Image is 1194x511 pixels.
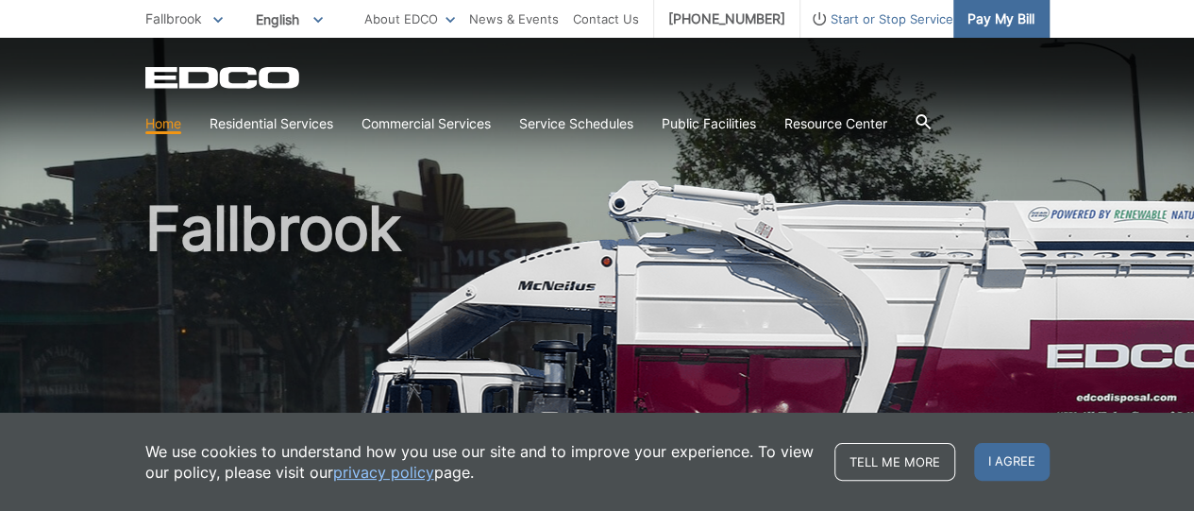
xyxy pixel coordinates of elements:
[364,9,455,29] a: About EDCO
[145,66,302,89] a: EDCD logo. Return to the homepage.
[834,443,955,481] a: Tell me more
[333,462,434,483] a: privacy policy
[519,113,633,134] a: Service Schedules
[662,113,756,134] a: Public Facilities
[210,113,333,134] a: Residential Services
[145,113,181,134] a: Home
[362,113,491,134] a: Commercial Services
[242,4,337,35] span: English
[145,10,202,26] span: Fallbrook
[967,9,1034,29] span: Pay My Bill
[784,113,887,134] a: Resource Center
[469,9,559,29] a: News & Events
[145,441,816,483] p: We use cookies to understand how you use our site and to improve your experience. To view our pol...
[974,443,1050,481] span: I agree
[573,9,639,29] a: Contact Us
